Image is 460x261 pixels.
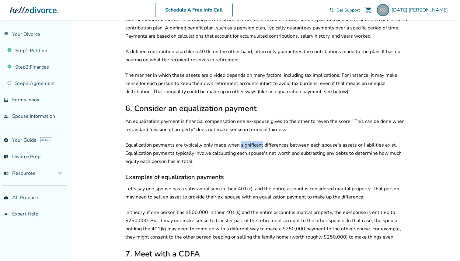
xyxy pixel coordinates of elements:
[125,117,408,134] p: An equalization payment is financial compensation one ex-spouse gives to the other to “even the s...
[56,170,63,177] span: expand_more
[125,141,408,166] p: Equalization payments are typically only made when significant differences between each spouse's ...
[4,154,9,159] span: list_alt_check
[4,195,9,200] span: shopping_basket
[40,137,52,143] span: AI beta
[4,212,9,216] span: groups
[365,6,372,14] span: shopping_cart
[336,7,360,13] span: Get Support
[125,103,408,114] h2: 6. Consider an equalization payment
[125,173,408,181] h3: Examples of equalization payments
[4,97,9,102] span: inbox
[125,249,408,259] h2: 7. Meet with a CDFA
[329,7,360,13] a: phone_in_talkGet Support
[377,4,389,16] img: raja.gangopadhya@gmail.com
[125,208,408,241] p: In theory, if one person has $500,000 in their 401(k) and the entire account is marital property,...
[155,3,233,17] a: Schedule A Free Info Call
[4,170,35,177] span: Resources
[4,32,9,37] span: flag_2
[125,185,408,201] p: Let’s say one spouse has a substantial sum in their 401(k), and the entire account is considered ...
[125,71,408,96] p: The manner in which these assets are divided depends on many factors, including tax implications....
[125,16,408,40] p: Another important factor in deciding how to divide a retirement account is whether it is part of ...
[4,138,9,143] span: explore
[4,114,9,119] span: people
[329,8,334,12] span: phone_in_talk
[4,171,9,176] span: menu_book
[125,48,408,64] p: A defined contribution plan like a 401k, on the other hand, often only guarantees the contributio...
[12,97,39,103] span: Forms Inbox
[430,232,460,261] iframe: Chat Widget
[392,7,450,13] span: [DATE] [PERSON_NAME]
